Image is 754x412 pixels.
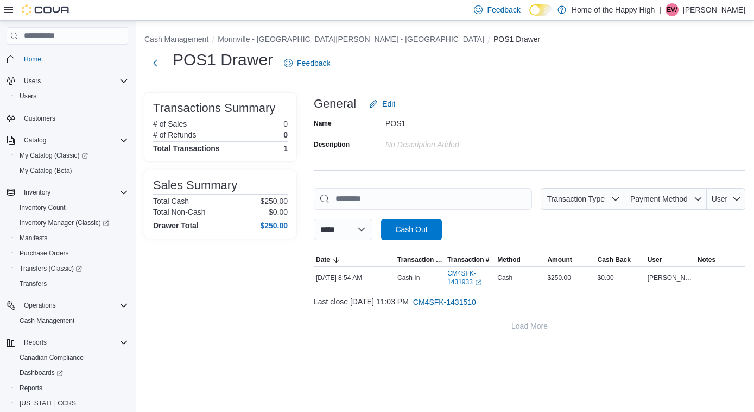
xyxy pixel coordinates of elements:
span: Customers [20,111,128,125]
h1: POS1 Drawer [173,49,273,71]
button: Transaction # [445,253,495,266]
button: Manifests [11,230,132,246]
span: Inventory Count [15,201,128,214]
button: Home [2,51,132,67]
button: Cash Out [381,219,442,240]
button: Reports [11,380,132,396]
span: Notes [698,255,715,264]
span: My Catalog (Beta) [20,166,72,175]
button: Operations [20,299,60,312]
span: Operations [20,299,128,312]
h4: 1 [283,144,288,153]
span: Reports [20,336,128,349]
a: My Catalog (Classic) [11,148,132,163]
span: Operations [24,301,56,310]
div: No Description added [385,136,531,149]
a: Canadian Compliance [15,351,88,364]
span: Amount [547,255,572,264]
a: Reports [15,382,47,395]
a: Manifests [15,232,52,245]
button: Users [2,73,132,89]
span: My Catalog (Beta) [15,164,128,177]
button: Date [314,253,395,266]
button: Inventory Count [11,200,132,215]
span: Transaction Type [397,255,443,264]
span: Users [24,77,41,85]
button: Inventory [20,186,55,199]
span: Cash [497,273,512,282]
span: Transfers (Classic) [15,262,128,275]
span: Feedback [487,4,520,15]
span: Transfers (Classic) [20,264,82,273]
span: Transaction Type [547,195,605,203]
h3: General [314,97,356,110]
a: Customers [20,112,60,125]
button: CM4SFK-1431510 [409,291,480,313]
button: Canadian Compliance [11,350,132,365]
a: Inventory Manager (Classic) [15,216,113,229]
button: Purchase Orders [11,246,132,261]
span: Customers [24,114,55,123]
button: Inventory [2,185,132,200]
span: Purchase Orders [20,249,69,258]
div: $0.00 [595,271,645,284]
button: Catalog [20,134,50,147]
span: Reports [15,382,128,395]
input: This is a search bar. As you type, the results lower in the page will automatically filter. [314,188,532,210]
span: Inventory [20,186,128,199]
span: Cash Back [598,255,631,264]
p: $0.00 [269,208,288,216]
button: Users [11,89,132,104]
button: Reports [20,336,51,349]
a: My Catalog (Classic) [15,149,92,162]
span: Method [497,255,521,264]
h6: Total Non-Cash [153,208,206,216]
span: Dashboards [20,369,63,377]
a: My Catalog (Beta) [15,164,77,177]
button: Morinville - [GEOGRAPHIC_DATA][PERSON_NAME] - [GEOGRAPHIC_DATA] [218,35,484,43]
a: CM4SFK-1431933External link [447,269,493,286]
button: Cash Back [595,253,645,266]
span: Canadian Compliance [20,353,84,362]
span: User [712,195,728,203]
a: [US_STATE] CCRS [15,397,80,410]
span: My Catalog (Classic) [15,149,128,162]
span: Manifests [15,232,128,245]
a: Inventory Manager (Classic) [11,215,132,230]
span: Users [20,92,36,101]
a: Dashboards [15,366,67,379]
a: Transfers (Classic) [15,262,86,275]
h6: Total Cash [153,197,189,205]
span: Catalog [24,136,46,145]
span: Canadian Compliance [15,351,128,364]
span: Transfers [15,277,128,290]
button: My Catalog (Beta) [11,163,132,178]
span: Cash Management [20,316,74,325]
span: Transfers [20,279,47,288]
a: Feedback [280,52,334,74]
span: EW [667,3,677,16]
span: Reports [24,338,47,347]
button: Load More [314,315,745,337]
span: Inventory Manager (Classic) [20,219,109,227]
h4: $250.00 [260,221,288,230]
a: Transfers (Classic) [11,261,132,276]
button: Customers [2,110,132,126]
button: Method [495,253,545,266]
button: User [645,253,695,266]
span: $250.00 [547,273,571,282]
h4: Total Transactions [153,144,220,153]
button: Next [144,52,166,74]
a: Home [20,53,46,66]
a: Inventory Count [15,201,70,214]
span: My Catalog (Classic) [20,151,88,160]
button: Edit [365,93,400,115]
span: [US_STATE] CCRS [20,399,76,408]
span: Load More [511,321,548,332]
button: Reports [2,335,132,350]
div: POS1 [385,115,531,128]
span: Reports [20,384,42,392]
p: 0 [283,120,288,128]
button: Cash Management [11,313,132,328]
